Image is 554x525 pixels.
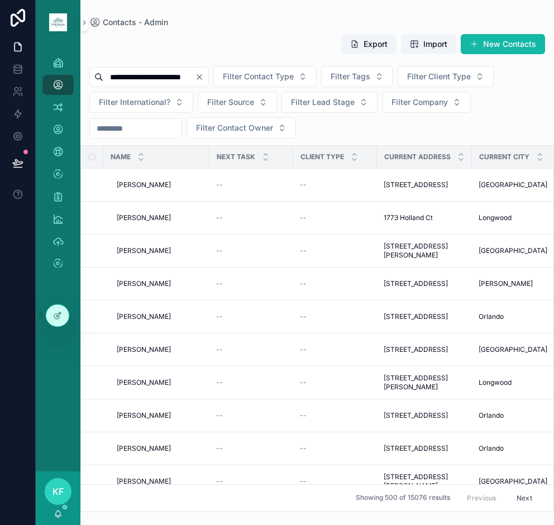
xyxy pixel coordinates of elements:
span: [STREET_ADDRESS] [384,279,448,288]
span: [PERSON_NAME] [117,180,171,189]
span: Client Type [300,152,344,161]
span: 1773 Holland Ct [384,213,433,222]
a: [GEOGRAPHIC_DATA] [479,345,549,354]
a: [GEOGRAPHIC_DATA] [479,180,549,189]
span: -- [300,246,307,255]
span: Orlando [479,411,504,420]
button: New Contacts [461,34,545,54]
span: Filter Company [391,97,448,108]
span: [STREET_ADDRESS] [384,444,448,453]
span: Orlando [479,444,504,453]
span: Longwood [479,213,512,222]
span: -- [300,444,307,453]
a: Orlando [479,312,549,321]
span: -- [300,411,307,420]
span: [STREET_ADDRESS][PERSON_NAME] [384,374,465,392]
a: [PERSON_NAME] [117,312,203,321]
span: Filter Client Type [407,71,471,82]
a: -- [300,279,370,288]
span: -- [300,279,307,288]
button: Select Button [89,92,193,113]
span: [PERSON_NAME] [117,213,171,222]
a: [STREET_ADDRESS] [384,180,465,189]
span: [GEOGRAPHIC_DATA] [479,345,547,354]
span: [GEOGRAPHIC_DATA] [479,246,547,255]
a: -- [216,180,286,189]
a: Longwood [479,378,549,387]
a: -- [216,312,286,321]
span: Filter Tags [331,71,370,82]
button: Export [341,34,397,54]
span: [PERSON_NAME] [479,279,533,288]
a: Orlando [479,444,549,453]
span: -- [300,345,307,354]
span: -- [216,279,223,288]
a: 1773 Holland Ct [384,213,465,222]
a: -- [300,345,370,354]
span: Filter Lead Stage [291,97,355,108]
span: [STREET_ADDRESS] [384,180,448,189]
button: Select Button [398,66,494,87]
a: Orlando [479,411,549,420]
a: [PERSON_NAME] [117,180,203,189]
div: scrollable content [36,45,80,288]
a: -- [216,279,286,288]
span: Contacts - Admin [103,17,168,28]
a: -- [300,312,370,321]
span: [STREET_ADDRESS] [384,345,448,354]
span: Filter International? [99,97,170,108]
a: -- [300,378,370,387]
a: [PERSON_NAME] [117,345,203,354]
span: -- [300,180,307,189]
a: Longwood [479,213,549,222]
a: -- [300,477,370,486]
button: Clear [195,73,208,82]
span: -- [216,213,223,222]
a: [PERSON_NAME] [117,444,203,453]
span: -- [216,345,223,354]
a: [PERSON_NAME] [117,246,203,255]
span: -- [300,312,307,321]
a: [PERSON_NAME] [117,411,203,420]
a: -- [216,213,286,222]
span: Current Address [384,152,451,161]
span: KF [52,485,64,498]
a: [STREET_ADDRESS] [384,411,465,420]
a: [PERSON_NAME] [117,279,203,288]
span: [STREET_ADDRESS] [384,312,448,321]
span: -- [216,411,223,420]
span: [GEOGRAPHIC_DATA] [479,180,547,189]
span: [PERSON_NAME] [117,345,171,354]
span: [GEOGRAPHIC_DATA] [479,477,547,486]
a: -- [216,411,286,420]
span: -- [216,378,223,387]
a: [PERSON_NAME] [117,477,203,486]
a: [PERSON_NAME] [479,279,549,288]
span: [STREET_ADDRESS] [384,411,448,420]
a: -- [300,213,370,222]
a: [GEOGRAPHIC_DATA] [479,246,549,255]
a: -- [300,180,370,189]
span: [PERSON_NAME] [117,279,171,288]
a: [GEOGRAPHIC_DATA] [479,477,549,486]
span: [PERSON_NAME] [117,477,171,486]
a: -- [216,345,286,354]
span: [PERSON_NAME] [117,378,171,387]
span: Orlando [479,312,504,321]
span: Longwood [479,378,512,387]
a: -- [216,444,286,453]
a: [STREET_ADDRESS][PERSON_NAME] [384,472,465,490]
a: [PERSON_NAME] [117,213,203,222]
span: Import [423,39,447,50]
button: Next [509,489,540,507]
span: Name [111,152,131,161]
a: [STREET_ADDRESS][PERSON_NAME] [384,242,465,260]
span: -- [216,444,223,453]
a: -- [216,378,286,387]
span: Filter Contact Owner [196,122,273,133]
button: Select Button [321,66,393,87]
button: Select Button [198,92,277,113]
